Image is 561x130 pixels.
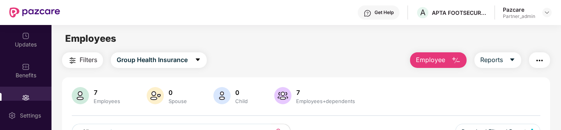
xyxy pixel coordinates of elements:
[22,94,30,102] img: svg+xml;base64,PHN2ZyBpZD0iRW1wbG95ZWVzIiB4bWxucz0iaHR0cDovL3d3dy53My5vcmcvMjAwMC9zdmciIHdpZHRoPS...
[213,87,231,104] img: svg+xml;base64,PHN2ZyB4bWxucz0iaHR0cDovL3d3dy53My5vcmcvMjAwMC9zdmciIHhtbG5zOnhsaW5rPSJodHRwOi8vd3...
[111,52,207,68] button: Group Health Insurancecaret-down
[8,112,16,119] img: svg+xml;base64,PHN2ZyBpZD0iU2V0dGluZy0yMHgyMCIgeG1sbnM9Imh0dHA6Ly93d3cudzMub3JnLzIwMDAvc3ZnIiB3aW...
[451,56,461,65] img: svg+xml;base64,PHN2ZyB4bWxucz0iaHR0cDovL3d3dy53My5vcmcvMjAwMC9zdmciIHhtbG5zOnhsaW5rPSJodHRwOi8vd3...
[474,52,521,68] button: Reportscaret-down
[420,8,426,17] span: A
[147,87,164,104] img: svg+xml;base64,PHN2ZyB4bWxucz0iaHR0cDovL3d3dy53My5vcmcvMjAwMC9zdmciIHhtbG5zOnhsaW5rPSJodHRwOi8vd3...
[416,55,445,65] span: Employee
[509,57,515,64] span: caret-down
[364,9,371,17] img: svg+xml;base64,PHN2ZyBpZD0iSGVscC0zMngzMiIgeG1sbnM9Imh0dHA6Ly93d3cudzMub3JnLzIwMDAvc3ZnIiB3aWR0aD...
[503,6,535,13] div: Pazcare
[274,87,291,104] img: svg+xml;base64,PHN2ZyB4bWxucz0iaHR0cDovL3d3dy53My5vcmcvMjAwMC9zdmciIHhtbG5zOnhsaW5rPSJodHRwOi8vd3...
[65,33,116,44] span: Employees
[9,7,60,18] img: New Pazcare Logo
[544,9,550,16] img: svg+xml;base64,PHN2ZyBpZD0iRHJvcGRvd24tMzJ4MzIiIHhtbG5zPSJodHRwOi8vd3d3LnczLm9yZy8yMDAwL3N2ZyIgd2...
[295,89,357,96] div: 7
[117,55,188,65] span: Group Health Insurance
[167,98,188,104] div: Spouse
[410,52,467,68] button: Employee
[92,98,122,104] div: Employees
[72,87,89,104] img: svg+xml;base64,PHN2ZyB4bWxucz0iaHR0cDovL3d3dy53My5vcmcvMjAwMC9zdmciIHhtbG5zOnhsaW5rPSJodHRwOi8vd3...
[195,57,201,64] span: caret-down
[432,9,486,16] div: APTA FOOTSECURE PRIVATE LIMITED
[234,89,249,96] div: 0
[22,32,30,40] img: svg+xml;base64,PHN2ZyBpZD0iVXBkYXRlZCIgeG1sbnM9Imh0dHA6Ly93d3cudzMub3JnLzIwMDAvc3ZnIiB3aWR0aD0iMj...
[22,63,30,71] img: svg+xml;base64,PHN2ZyBpZD0iQmVuZWZpdHMiIHhtbG5zPSJodHRwOi8vd3d3LnczLm9yZy8yMDAwL3N2ZyIgd2lkdGg9Ij...
[92,89,122,96] div: 7
[480,55,503,65] span: Reports
[295,98,357,104] div: Employees+dependents
[503,13,535,20] div: Partner_admin
[80,55,97,65] span: Filters
[167,89,188,96] div: 0
[535,56,544,65] img: svg+xml;base64,PHN2ZyB4bWxucz0iaHR0cDovL3d3dy53My5vcmcvMjAwMC9zdmciIHdpZHRoPSIyNCIgaGVpZ2h0PSIyNC...
[234,98,249,104] div: Child
[18,112,43,119] div: Settings
[68,56,77,65] img: svg+xml;base64,PHN2ZyB4bWxucz0iaHR0cDovL3d3dy53My5vcmcvMjAwMC9zdmciIHdpZHRoPSIyNCIgaGVpZ2h0PSIyNC...
[375,9,394,16] div: Get Help
[62,52,103,68] button: Filters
